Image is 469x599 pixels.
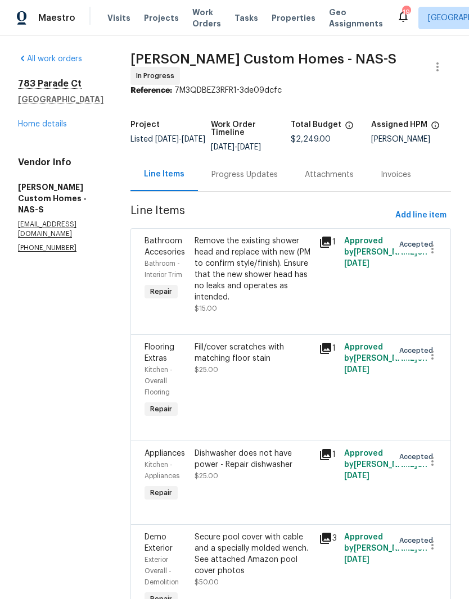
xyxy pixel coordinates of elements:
span: Visits [107,12,130,24]
h5: [PERSON_NAME] Custom Homes - NAS-S [18,181,103,215]
span: $2,249.00 [291,135,331,143]
div: Secure pool cover with cable and a specially molded wench. See attached Amazon pool cover photos [195,532,313,577]
span: Approved by [PERSON_NAME] on [344,533,427,564]
div: 19 [402,7,410,18]
span: Accepted [399,535,438,546]
span: Demo Exterior [145,533,173,552]
a: All work orders [18,55,82,63]
span: [DATE] [182,135,205,143]
button: Add line item [391,205,451,226]
div: 1 [319,448,337,461]
h5: Project [130,121,160,129]
span: [DATE] [237,143,261,151]
span: [PERSON_NAME] Custom Homes - NAS-S [130,52,396,66]
span: Geo Assignments [329,7,383,29]
h5: Total Budget [291,121,341,129]
div: Line Items [144,169,184,180]
div: [PERSON_NAME] [371,135,452,143]
div: 3 [319,532,337,545]
span: Line Items [130,205,391,226]
div: Progress Updates [211,169,278,180]
div: Attachments [305,169,354,180]
span: Listed [130,135,205,143]
span: $15.00 [195,305,217,312]
span: Kitchen - Overall Flooring [145,366,173,396]
div: Invoices [381,169,411,180]
span: - [211,143,261,151]
span: Accepted [399,345,438,356]
div: Dishwasher does not have power - Repair dishwasher [195,448,313,470]
span: Properties [272,12,315,24]
span: [DATE] [211,143,234,151]
span: Appliances [145,450,185,457]
span: Accepted [399,451,438,462]
span: $25.00 [195,366,218,373]
span: $25.00 [195,473,218,479]
span: Repair [146,286,177,297]
a: Home details [18,120,67,128]
span: $50.00 [195,579,219,586]
span: The hpm assigned to this work order. [431,121,440,135]
span: - [155,135,205,143]
span: Tasks [234,14,258,22]
span: [DATE] [344,260,369,267]
span: Repair [146,487,177,498]
span: Approved by [PERSON_NAME] on [344,237,427,267]
span: [DATE] [155,135,179,143]
div: 7M3QDBEZ3RFR1-3de09dcfc [130,85,451,96]
div: Fill/cover scratches with matching floor stain [195,342,313,364]
span: Accepted [399,239,438,250]
h5: Assigned HPM [371,121,427,129]
span: Approved by [PERSON_NAME] on [344,343,427,374]
span: The total cost of line items that have been proposed by Opendoor. This sum includes line items th... [345,121,354,135]
span: [DATE] [344,556,369,564]
b: Reference: [130,87,172,94]
div: 1 [319,235,337,249]
span: Approved by [PERSON_NAME] on [344,450,427,480]
span: Kitchen - Appliances [145,461,179,479]
span: Flooring Extras [145,343,174,362]
span: [DATE] [344,366,369,374]
span: Bathroom Accesories [145,237,185,256]
h5: Work Order Timeline [211,121,291,137]
span: Work Orders [192,7,221,29]
div: 1 [319,342,337,355]
span: Maestro [38,12,75,24]
div: Remove the existing shower head and replace with new (PM to confirm style/finish). Ensure that th... [195,235,313,303]
span: Repair [146,403,177,415]
span: In Progress [136,70,179,81]
span: Bathroom - Interior Trim [145,260,182,278]
span: Exterior Overall - Demolition [145,556,179,586]
span: Add line item [395,208,447,223]
span: Projects [144,12,179,24]
h4: Vendor Info [18,157,103,168]
span: [DATE] [344,472,369,480]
